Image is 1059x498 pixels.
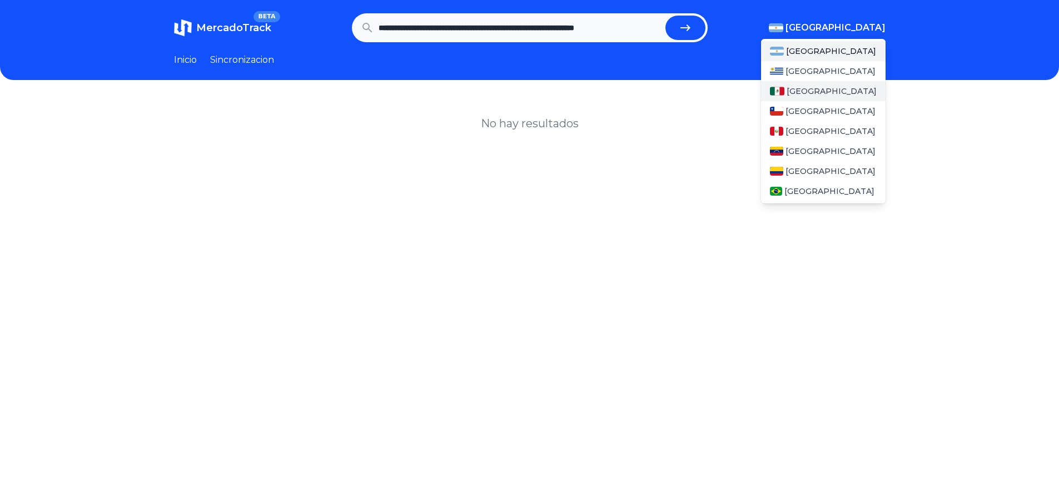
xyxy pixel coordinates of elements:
[785,21,886,34] span: [GEOGRAPHIC_DATA]
[769,23,783,32] img: Argentina
[761,61,886,81] a: Uruguay[GEOGRAPHIC_DATA]
[785,106,876,117] span: [GEOGRAPHIC_DATA]
[770,167,783,176] img: Colombia
[761,41,886,61] a: Argentina[GEOGRAPHIC_DATA]
[786,46,876,57] span: [GEOGRAPHIC_DATA]
[785,66,876,77] span: [GEOGRAPHIC_DATA]
[761,101,886,121] a: Chile[GEOGRAPHIC_DATA]
[769,21,886,34] button: [GEOGRAPHIC_DATA]
[761,141,886,161] a: Venezuela[GEOGRAPHIC_DATA]
[253,11,280,22] span: BETA
[770,187,783,196] img: Brasil
[784,186,874,197] span: [GEOGRAPHIC_DATA]
[785,146,876,157] span: [GEOGRAPHIC_DATA]
[770,47,784,56] img: Argentina
[770,107,783,116] img: Chile
[174,19,271,37] a: MercadoTrackBETA
[770,127,783,136] img: Peru
[761,121,886,141] a: Peru[GEOGRAPHIC_DATA]
[174,19,192,37] img: MercadoTrack
[770,147,783,156] img: Venezuela
[785,166,876,177] span: [GEOGRAPHIC_DATA]
[174,53,197,67] a: Inicio
[761,81,886,101] a: Mexico[GEOGRAPHIC_DATA]
[785,126,876,137] span: [GEOGRAPHIC_DATA]
[787,86,877,97] span: [GEOGRAPHIC_DATA]
[761,161,886,181] a: Colombia[GEOGRAPHIC_DATA]
[761,181,886,201] a: Brasil[GEOGRAPHIC_DATA]
[770,67,783,76] img: Uruguay
[196,22,271,34] span: MercadoTrack
[210,53,274,67] a: Sincronizacion
[770,87,784,96] img: Mexico
[481,116,579,131] h1: No hay resultados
